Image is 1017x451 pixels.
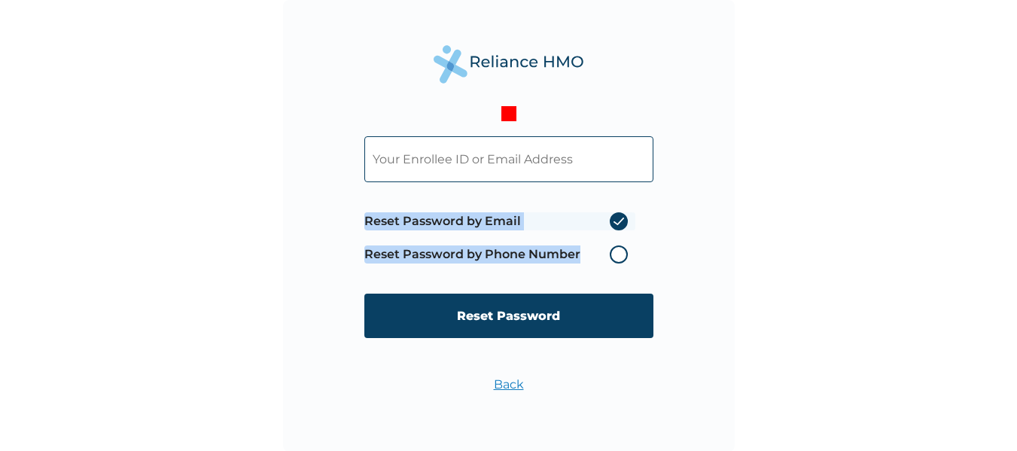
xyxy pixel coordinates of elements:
[364,136,653,182] input: Your Enrollee ID or Email Address
[364,212,635,230] label: Reset Password by Email
[364,294,653,338] input: Reset Password
[364,205,635,271] span: Password reset method
[434,45,584,84] img: Reliance Health's Logo
[364,245,635,264] label: Reset Password by Phone Number
[494,377,524,392] a: Back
